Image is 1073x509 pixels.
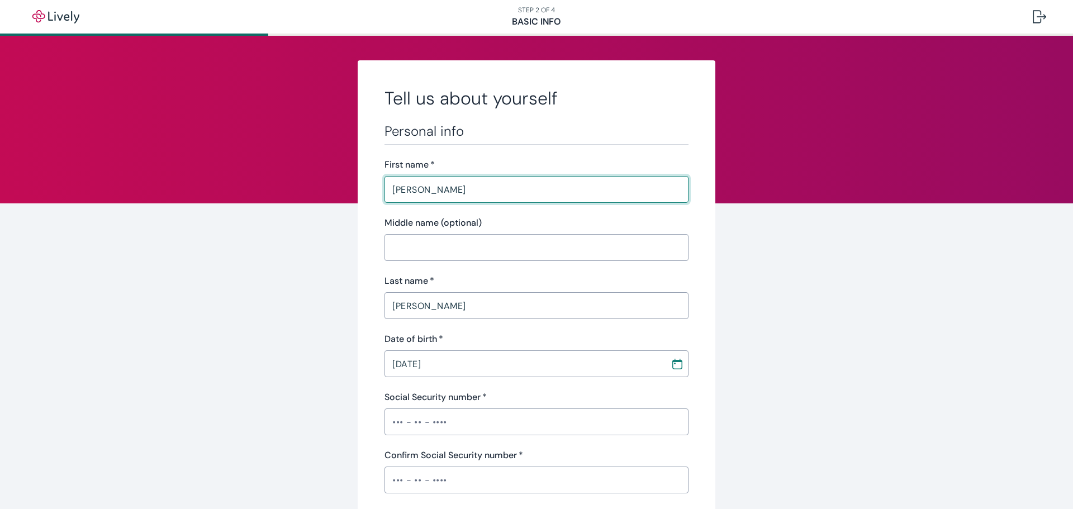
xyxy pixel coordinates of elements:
input: ••• - •• - •••• [384,469,689,491]
label: Confirm Social Security number [384,449,523,462]
svg: Calendar [672,358,683,369]
label: Date of birth [384,332,443,346]
label: Social Security number [384,391,487,404]
button: Log out [1024,3,1055,30]
button: Choose date, selected date is Mar 25, 1988 [667,354,687,374]
label: Middle name (optional) [384,216,482,230]
img: Lively [25,10,87,23]
h2: Tell us about yourself [384,87,689,110]
label: Last name [384,274,434,288]
input: ••• - •• - •••• [384,411,689,433]
input: MM / DD / YYYY [384,353,663,375]
h3: Personal info [384,123,689,140]
label: First name [384,158,435,172]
